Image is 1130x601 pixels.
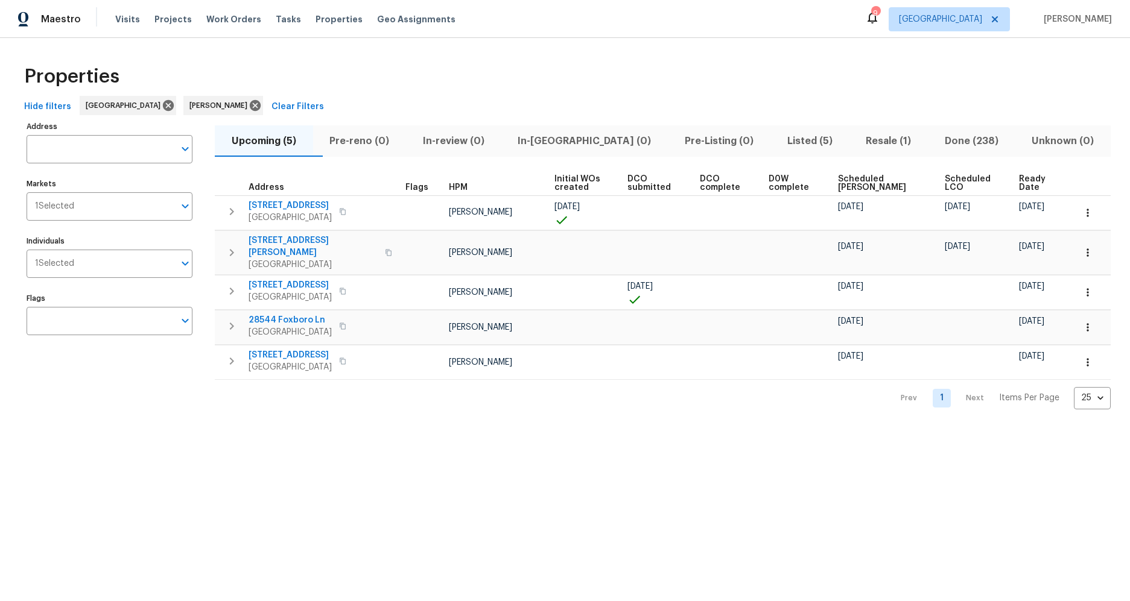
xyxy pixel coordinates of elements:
[249,200,332,212] span: [STREET_ADDRESS]
[554,175,607,192] span: Initial WOs created
[627,175,679,192] span: DCO submitted
[222,133,306,149] span: Upcoming (5)
[1023,133,1104,149] span: Unknown (0)
[933,389,951,407] a: Goto page 1
[249,279,332,291] span: [STREET_ADDRESS]
[838,203,863,211] span: [DATE]
[177,312,194,329] button: Open
[189,99,252,112] span: [PERSON_NAME]
[1019,175,1054,192] span: Ready Date
[41,13,81,25] span: Maestro
[899,13,982,25] span: [GEOGRAPHIC_DATA]
[249,361,332,373] span: [GEOGRAPHIC_DATA]
[945,175,998,192] span: Scheduled LCO
[177,140,194,157] button: Open
[276,15,301,24] span: Tasks
[24,99,71,115] span: Hide filters
[377,13,455,25] span: Geo Assignments
[154,13,192,25] span: Projects
[35,259,74,269] span: 1 Selected
[838,242,863,251] span: [DATE]
[1019,352,1044,360] span: [DATE]
[35,201,74,212] span: 1 Selected
[945,242,970,251] span: [DATE]
[449,288,512,297] span: [PERSON_NAME]
[249,212,332,224] span: [GEOGRAPHIC_DATA]
[769,175,817,192] span: D0W complete
[554,203,580,211] span: [DATE]
[249,314,332,326] span: 28544 Foxboro Ln
[889,387,1111,409] nav: Pagination Navigation
[509,133,661,149] span: In-[GEOGRAPHIC_DATA] (0)
[778,133,842,149] span: Listed (5)
[80,96,176,115] div: [GEOGRAPHIC_DATA]
[267,96,329,118] button: Clear Filters
[838,175,924,192] span: Scheduled [PERSON_NAME]
[19,96,76,118] button: Hide filters
[27,180,192,187] label: Markets
[413,133,494,149] span: In-review (0)
[856,133,921,149] span: Resale (1)
[115,13,140,25] span: Visits
[1019,282,1044,291] span: [DATE]
[27,238,192,245] label: Individuals
[449,323,512,332] span: [PERSON_NAME]
[183,96,263,115] div: [PERSON_NAME]
[838,282,863,291] span: [DATE]
[838,352,863,360] span: [DATE]
[249,326,332,338] span: [GEOGRAPHIC_DATA]
[249,259,378,271] span: [GEOGRAPHIC_DATA]
[838,317,863,326] span: [DATE]
[627,282,653,291] span: [DATE]
[27,295,192,302] label: Flags
[86,99,165,112] span: [GEOGRAPHIC_DATA]
[249,183,284,192] span: Address
[24,71,119,83] span: Properties
[999,392,1059,404] p: Items Per Page
[449,358,512,367] span: [PERSON_NAME]
[449,208,512,216] span: [PERSON_NAME]
[249,291,332,303] span: [GEOGRAPHIC_DATA]
[27,123,192,130] label: Address
[1039,13,1112,25] span: [PERSON_NAME]
[249,349,332,361] span: [STREET_ADDRESS]
[700,175,749,192] span: DCO complete
[1019,203,1044,211] span: [DATE]
[177,255,194,272] button: Open
[271,99,324,115] span: Clear Filters
[449,183,468,192] span: HPM
[449,248,512,257] span: [PERSON_NAME]
[405,183,428,192] span: Flags
[1019,317,1044,326] span: [DATE]
[945,203,970,211] span: [DATE]
[935,133,1008,149] span: Done (238)
[316,13,363,25] span: Properties
[177,198,194,215] button: Open
[871,7,880,19] div: 9
[1074,382,1111,414] div: 25
[1019,242,1044,251] span: [DATE]
[206,13,261,25] span: Work Orders
[675,133,763,149] span: Pre-Listing (0)
[320,133,399,149] span: Pre-reno (0)
[249,234,378,259] span: [STREET_ADDRESS][PERSON_NAME]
